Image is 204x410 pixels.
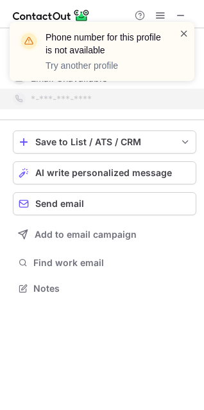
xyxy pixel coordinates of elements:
span: Notes [33,283,191,294]
button: Notes [13,280,196,298]
div: Save to List / ATS / CRM [35,137,174,147]
img: warning [19,31,39,51]
button: Send email [13,192,196,215]
span: Send email [35,199,84,209]
span: Find work email [33,257,191,269]
span: AI write personalized message [35,168,172,178]
button: Add to email campaign [13,223,196,246]
p: Try another profile [46,59,164,72]
img: ContactOut v5.3.10 [13,8,90,23]
span: Add to email campaign [35,229,137,240]
button: save-profile-one-click [13,130,196,154]
button: Find work email [13,254,196,272]
button: AI write personalized message [13,161,196,184]
header: Phone number for this profile is not available [46,31,164,57]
